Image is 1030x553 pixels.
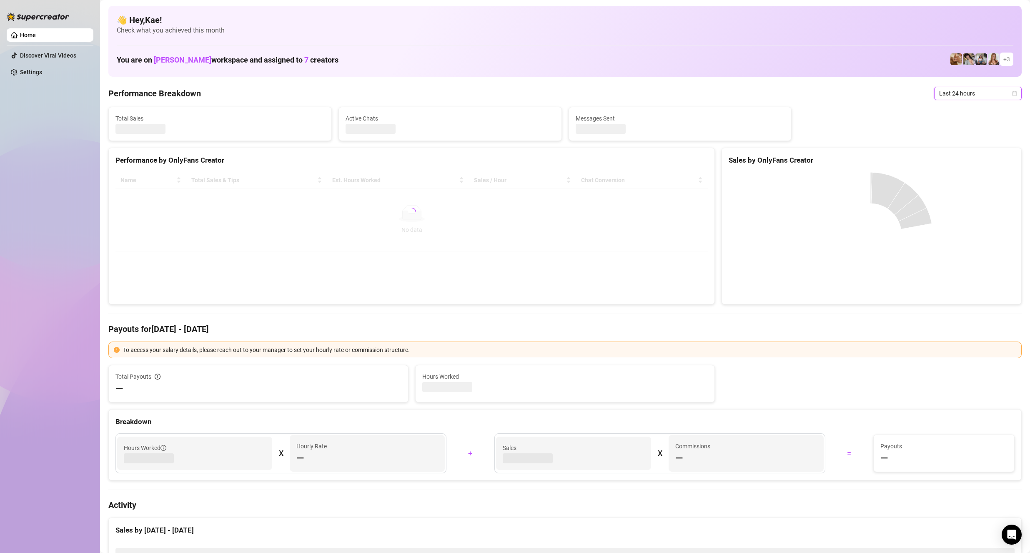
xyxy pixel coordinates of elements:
[304,55,308,64] span: 7
[115,525,1015,536] div: Sales by [DATE] - [DATE]
[20,52,76,59] a: Discover Viral Videos
[950,53,962,65] img: Roux️‍
[975,53,987,65] img: ANDREA
[117,14,1013,26] h4: 👋 Hey, Kae !
[108,323,1022,335] h4: Payouts for [DATE] - [DATE]
[675,452,683,465] span: —
[20,69,42,75] a: Settings
[115,114,325,123] span: Total Sales
[117,26,1013,35] span: Check what you achieved this month
[115,372,151,381] span: Total Payouts
[880,452,888,465] span: —
[160,445,166,451] span: info-circle
[1002,525,1022,545] div: Open Intercom Messenger
[20,32,36,38] a: Home
[296,442,327,451] article: Hourly Rate
[115,382,123,395] span: —
[7,13,69,21] img: logo-BBDzfeDw.svg
[296,452,304,465] span: —
[963,53,975,65] img: Raven
[408,208,416,216] span: loading
[675,442,710,451] article: Commissions
[830,447,868,460] div: =
[1003,55,1010,64] span: + 3
[115,155,708,166] div: Performance by OnlyFans Creator
[503,443,644,452] span: Sales
[576,114,785,123] span: Messages Sent
[988,53,1000,65] img: Roux
[422,372,708,381] span: Hours Worked
[939,87,1017,100] span: Last 24 hours
[124,443,166,452] span: Hours Worked
[451,447,489,460] div: +
[155,374,160,380] span: info-circle
[108,499,1022,511] h4: Activity
[658,447,662,460] div: X
[729,155,1015,166] div: Sales by OnlyFans Creator
[108,88,201,99] h4: Performance Breakdown
[114,347,120,353] span: exclamation-circle
[123,345,1016,354] div: To access your salary details, please reach out to your manager to set your hourly rate or commis...
[115,416,1015,427] div: Breakdown
[279,447,283,460] div: X
[117,55,338,65] h1: You are on workspace and assigned to creators
[346,114,555,123] span: Active Chats
[1012,91,1017,96] span: calendar
[880,442,1008,451] span: Payouts
[154,55,211,64] span: [PERSON_NAME]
